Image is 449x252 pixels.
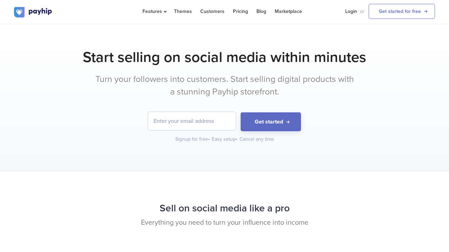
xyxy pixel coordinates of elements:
[14,218,435,228] p: Everything you need to turn your influence into income
[14,199,435,218] h2: Sell on social media like a pro
[236,136,237,142] span: •
[369,4,435,19] a: Get started for free
[142,8,166,14] span: Features
[93,73,356,98] p: Turn your followers into customers. Start selling digital products with a stunning Payhip storefr...
[208,136,210,142] span: •
[14,7,53,17] img: logo.svg
[148,112,236,130] input: Enter your email address
[14,49,435,66] h1: Start selling on social media within minutes
[240,136,274,143] div: Cancel any time
[241,112,301,132] button: Get started
[212,136,238,143] div: Easy setup
[175,136,210,143] div: Signup for free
